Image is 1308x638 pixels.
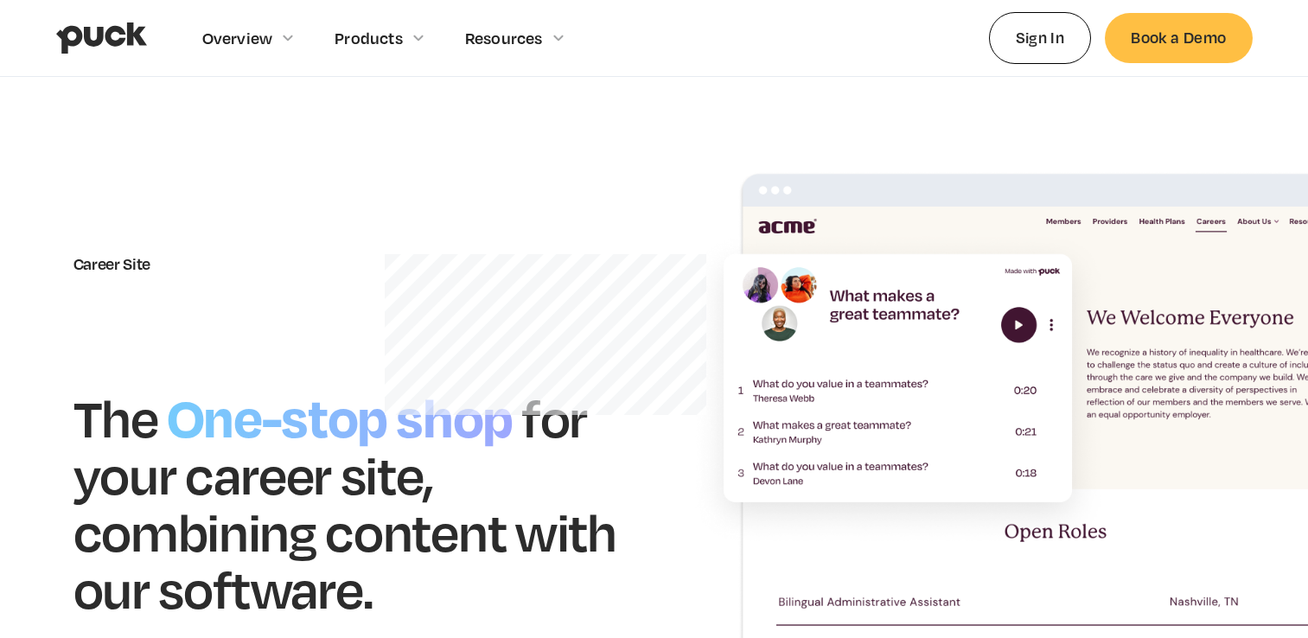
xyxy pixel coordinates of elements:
h1: One-stop shop [158,378,522,452]
h1: The [73,385,158,450]
a: Book a Demo [1105,13,1252,62]
div: Resources [465,29,543,48]
a: Sign In [989,12,1092,63]
h1: for your career site, combining content with our software. [73,385,616,620]
div: Products [335,29,403,48]
div: Career Site [73,254,620,273]
div: Overview [202,29,273,48]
